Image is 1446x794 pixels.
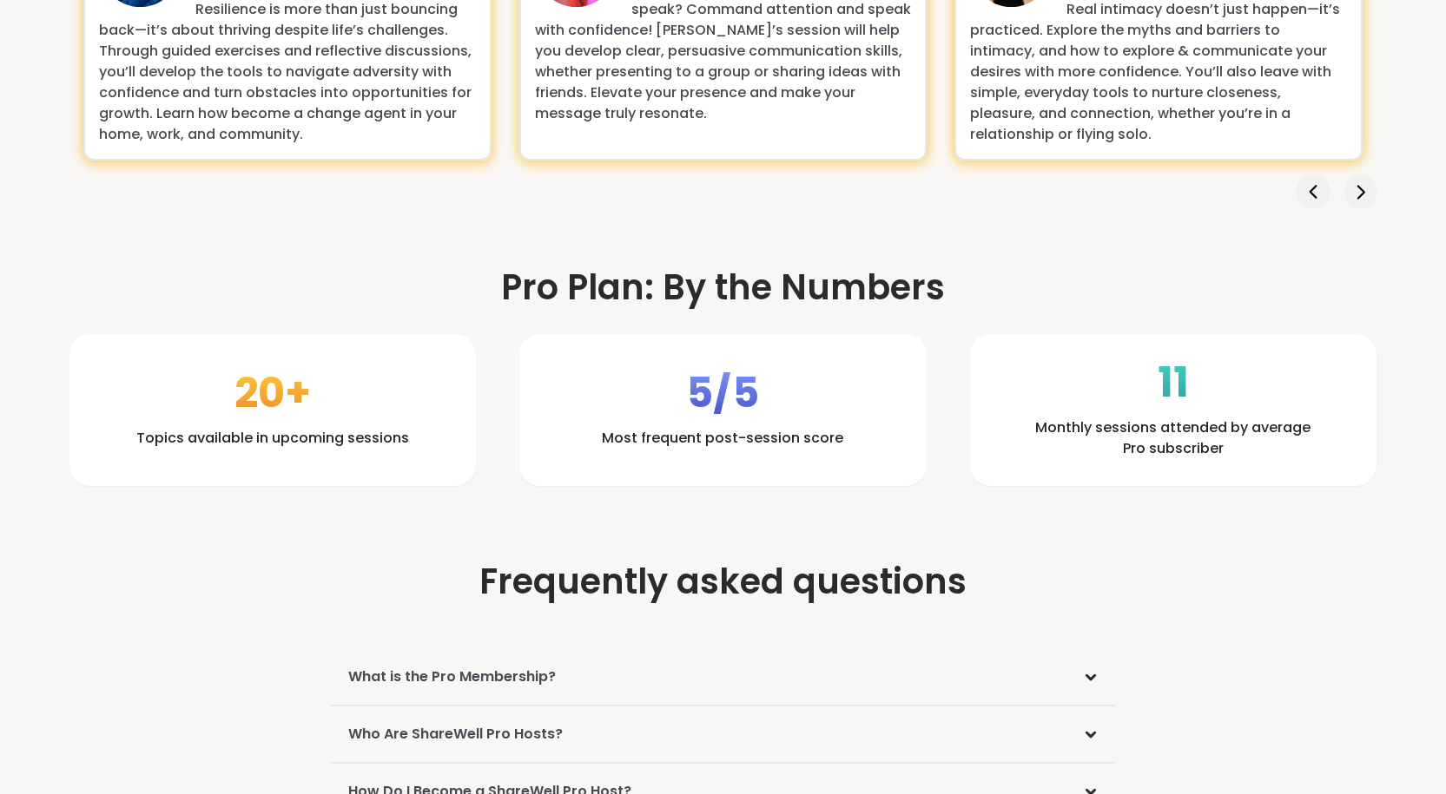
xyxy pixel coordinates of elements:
[348,724,563,745] h3: Who Are ShareWell Pro Hosts?
[602,428,843,449] p: Most frequent post-session score
[69,555,1377,607] h3: Frequently asked questions
[686,372,759,414] h4: 5/5
[136,428,409,449] p: Topics available in upcoming sessions
[348,666,556,687] h3: What is the Pro Membership?
[1158,362,1189,404] h4: 11
[501,261,945,313] h3: Pro Plan: By the Numbers
[331,763,1115,764] div: ShareWell Pro Hosts are our carefully selected team of licensed coaches, therapists, and wellness...
[1012,417,1335,459] p: Monthly sessions attended by average Pro subscriber
[234,372,311,414] h4: 20+
[331,705,1115,706] div: A ShareWell Pro Membership elevates your well‑being journey with —delivering structured guidance,...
